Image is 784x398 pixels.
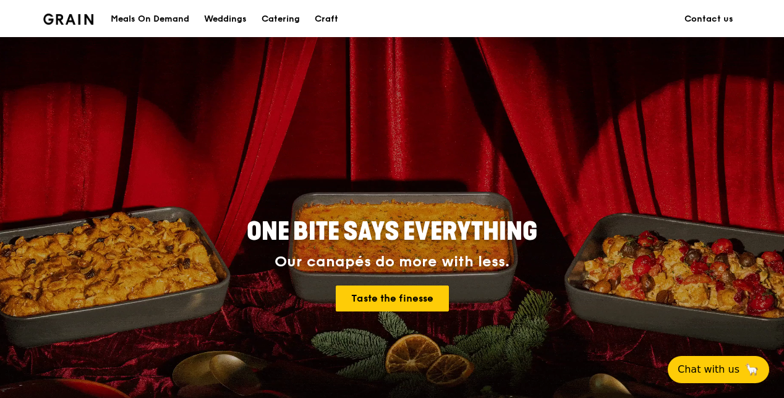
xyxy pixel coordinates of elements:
[43,14,93,25] img: Grain
[315,1,338,38] div: Craft
[307,1,346,38] a: Craft
[169,253,615,271] div: Our canapés do more with less.
[247,217,537,247] span: ONE BITE SAYS EVERYTHING
[197,1,254,38] a: Weddings
[677,1,741,38] a: Contact us
[111,1,189,38] div: Meals On Demand
[668,356,769,383] button: Chat with us🦙
[744,362,759,377] span: 🦙
[204,1,247,38] div: Weddings
[678,362,739,377] span: Chat with us
[262,1,300,38] div: Catering
[336,286,449,311] a: Taste the finesse
[254,1,307,38] a: Catering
